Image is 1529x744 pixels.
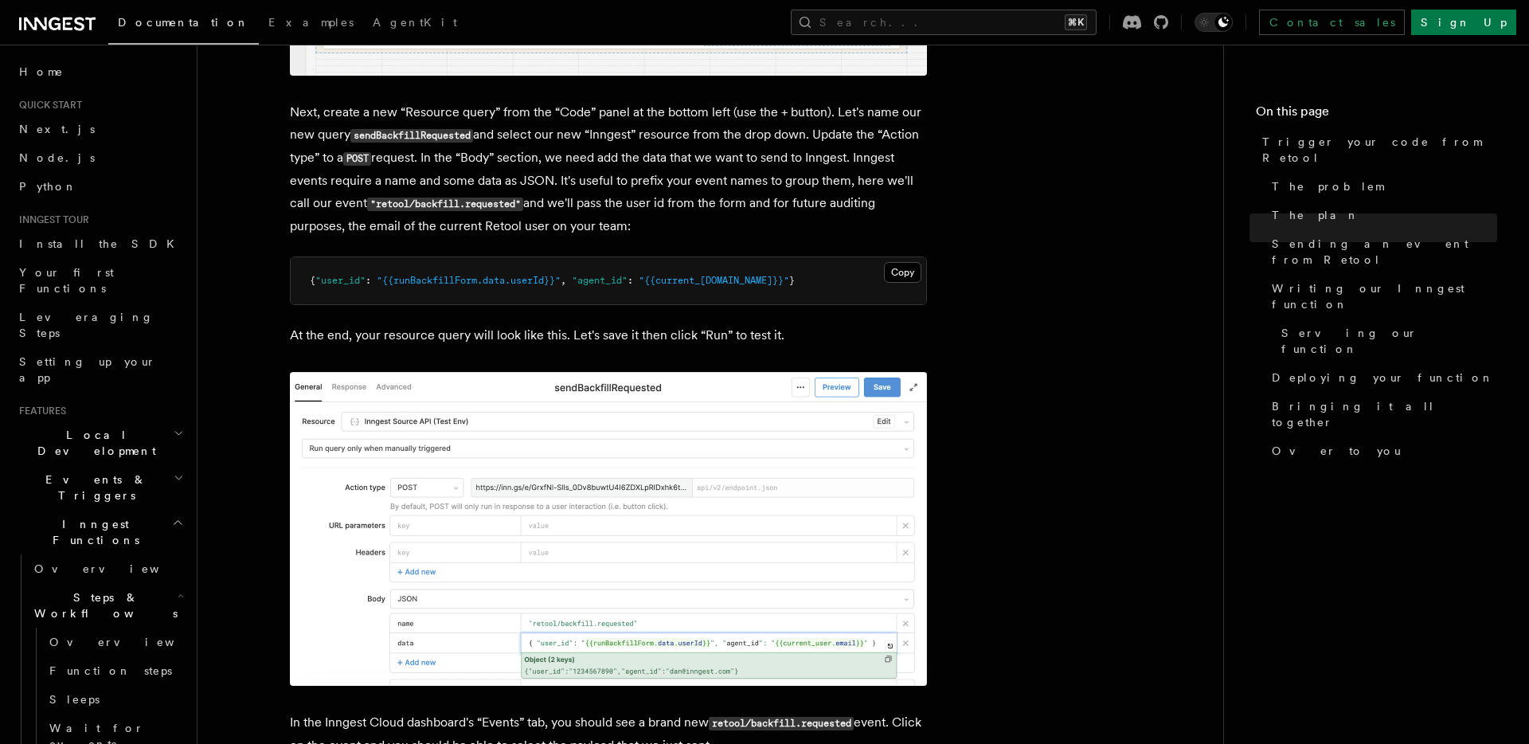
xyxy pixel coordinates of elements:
a: Function steps [43,656,187,685]
code: POST [343,152,371,166]
button: Toggle dark mode [1195,13,1233,32]
a: Serving our function [1275,319,1497,363]
span: Documentation [118,16,249,29]
span: Sleeps [49,693,100,706]
span: Next.js [19,123,95,135]
a: Your first Functions [13,258,187,303]
a: Overview [43,628,187,656]
p: Next, create a new “Resource query” from the “Code” panel at the bottom left (use the + button). ... [290,101,927,237]
span: Function steps [49,664,172,677]
img: Retool resource query screenshot [290,372,927,686]
a: Contact sales [1259,10,1405,35]
span: Serving our function [1281,325,1497,357]
span: Steps & Workflows [28,589,178,621]
span: Home [19,64,64,80]
span: Features [13,405,66,417]
code: sendBackfillRequested [350,129,473,143]
button: Search...⌘K [791,10,1097,35]
span: Local Development [13,427,174,459]
span: "agent_id" [572,275,628,286]
a: The plan [1265,201,1497,229]
span: Inngest Functions [13,516,172,548]
button: Local Development [13,421,187,465]
span: The plan [1272,207,1359,223]
a: Sleeps [43,685,187,714]
a: Next.js [13,115,187,143]
span: : [628,275,633,286]
span: Overview [49,636,213,648]
span: Install the SDK [19,237,184,250]
a: Sign Up [1411,10,1516,35]
span: Python [19,180,77,193]
code: "retool/backfill.requested" [367,198,523,211]
span: Examples [268,16,354,29]
a: Sending an event from Retool [1265,229,1497,274]
a: Install the SDK [13,229,187,258]
h4: On this page [1256,102,1497,127]
a: Over to you [1265,437,1497,465]
span: Node.js [19,151,95,164]
a: Deploying your function [1265,363,1497,392]
span: Leveraging Steps [19,311,154,339]
button: Copy [884,262,921,283]
span: Deploying your function [1272,370,1494,386]
span: "{{current_[DOMAIN_NAME]}}" [639,275,789,286]
code: retool/backfill.requested [709,717,854,730]
a: Documentation [108,5,259,45]
span: Over to you [1272,443,1401,459]
span: "{{runBackfillForm.data.userId}}" [377,275,561,286]
button: Events & Triggers [13,465,187,510]
span: The problem [1272,178,1383,194]
span: Bringing it all together [1272,398,1497,430]
span: Setting up your app [19,355,156,384]
span: Overview [34,562,198,575]
span: AgentKit [373,16,457,29]
button: Steps & Workflows [28,583,187,628]
span: Quick start [13,99,82,112]
a: Home [13,57,187,86]
a: Writing our Inngest function [1265,274,1497,319]
a: The problem [1265,172,1497,201]
span: Your first Functions [19,266,114,295]
kbd: ⌘K [1065,14,1087,30]
button: Inngest Functions [13,510,187,554]
a: Bringing it all together [1265,392,1497,437]
span: Sending an event from Retool [1272,236,1497,268]
a: Node.js [13,143,187,172]
a: Trigger your code from Retool [1256,127,1497,172]
a: Leveraging Steps [13,303,187,347]
span: , [561,275,566,286]
span: Inngest tour [13,213,89,226]
span: : [366,275,371,286]
span: Events & Triggers [13,472,174,503]
p: At the end, your resource query will look like this. Let's save it then click “Run” to test it. [290,324,927,347]
a: Examples [259,5,363,43]
span: } [789,275,795,286]
span: "user_id" [315,275,366,286]
a: AgentKit [363,5,467,43]
span: Writing our Inngest function [1272,280,1497,312]
a: Overview [28,554,187,583]
a: Setting up your app [13,347,187,392]
span: { [310,275,315,286]
span: Trigger your code from Retool [1262,134,1497,166]
a: Python [13,172,187,201]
